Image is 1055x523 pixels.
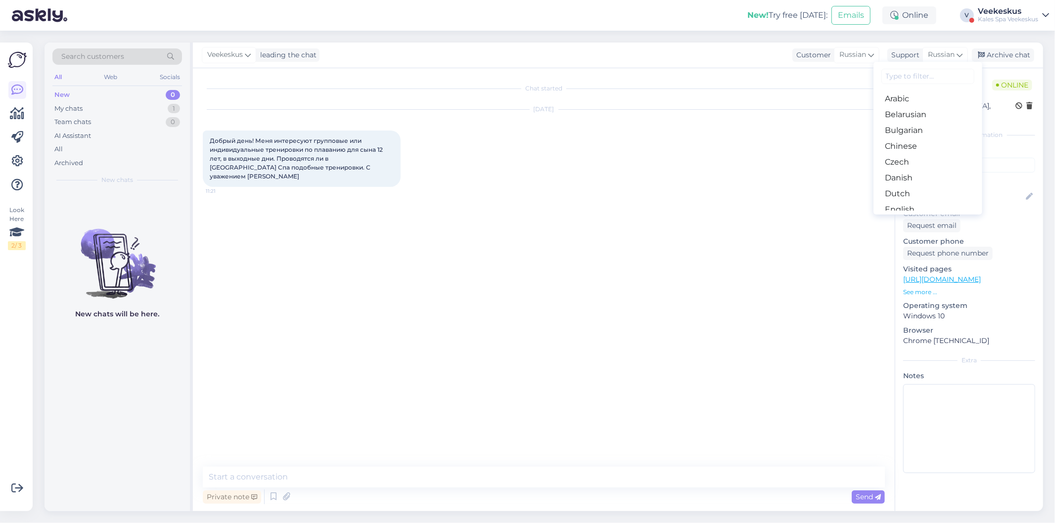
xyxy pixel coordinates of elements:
div: leading the chat [256,50,317,60]
p: Chrome [TECHNICAL_ID] [903,336,1035,346]
div: Online [882,6,936,24]
p: Windows 10 [903,311,1035,321]
p: Operating system [903,301,1035,311]
span: Veekeskus [207,49,243,60]
div: Try free [DATE]: [747,9,827,21]
div: Kales Spa Veekeskus [978,15,1038,23]
a: Danish [873,170,982,186]
div: Customer [792,50,831,60]
div: 1 [168,104,180,114]
a: [URL][DOMAIN_NAME] [903,275,981,284]
div: [DATE] [203,105,885,114]
p: New chats will be here. [75,309,159,319]
p: Notes [903,371,1035,381]
a: Arabic [873,91,982,107]
div: Support [887,50,919,60]
a: Chinese [873,138,982,154]
div: All [52,71,64,84]
p: Browser [903,325,1035,336]
img: No chats [45,211,190,300]
span: New chats [101,175,133,184]
div: Look Here [8,206,26,250]
div: Archive chat [972,48,1034,62]
a: Dutch [873,186,982,202]
p: Visited pages [903,264,1035,274]
div: Chat started [203,84,885,93]
div: All [54,144,63,154]
div: My chats [54,104,83,114]
div: Socials [158,71,182,84]
b: New! [747,10,769,20]
div: 0 [166,90,180,100]
div: AI Assistant [54,131,91,141]
a: Belarusian [873,107,982,123]
span: Online [992,80,1032,90]
div: V [960,8,974,22]
img: Askly Logo [8,50,27,69]
span: 11:21 [206,187,243,195]
a: Czech [873,154,982,170]
div: Request phone number [903,247,993,260]
div: 2 / 3 [8,241,26,250]
input: Type to filter... [881,69,974,84]
div: Archived [54,158,83,168]
span: Добрый день! Меня интересуют групповые или индивидуальные тренировки по плаванию для сына 12 лет,... [210,137,384,180]
span: Russian [839,49,866,60]
a: Bulgarian [873,123,982,138]
button: Emails [831,6,871,25]
p: See more ... [903,288,1035,297]
a: English [873,202,982,218]
div: Team chats [54,117,91,127]
div: 0 [166,117,180,127]
div: New [54,90,70,100]
div: Veekeskus [978,7,1038,15]
p: Customer phone [903,236,1035,247]
div: Extra [903,356,1035,365]
span: Russian [928,49,955,60]
span: Search customers [61,51,124,62]
div: Request email [903,219,961,232]
a: VeekeskusKales Spa Veekeskus [978,7,1049,23]
div: Private note [203,490,261,504]
span: Send [856,492,881,501]
div: Web [102,71,120,84]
